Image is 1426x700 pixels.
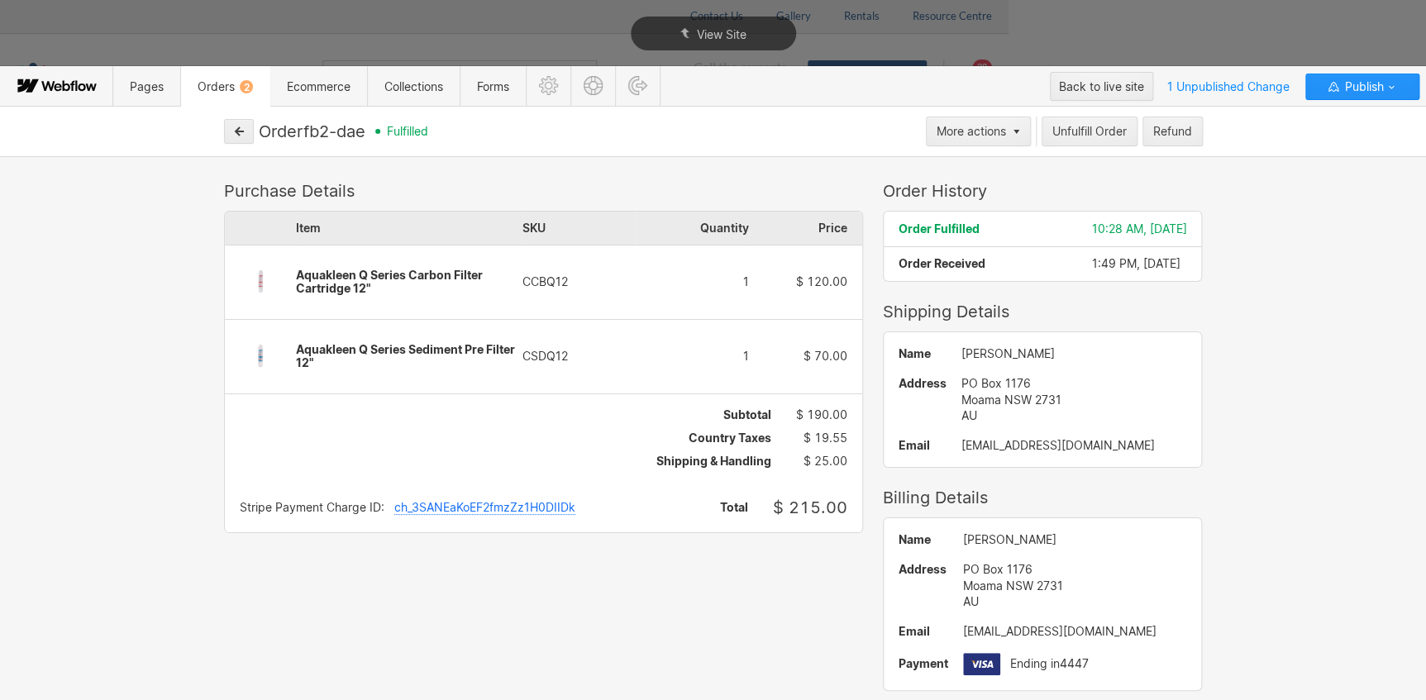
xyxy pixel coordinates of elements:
span: Publish [1341,74,1383,99]
span: Payment [899,657,948,670]
div: [PERSON_NAME] [961,347,1187,360]
div: PO Box 1176 [963,561,1187,578]
span: Email [899,439,947,452]
span: View Site [697,27,746,41]
div: [EMAIL_ADDRESS][DOMAIN_NAME] [961,439,1187,452]
span: Forms [477,79,509,93]
div: ch_3SANEaKoEF2fmzZz1H0DIIDk [394,501,575,515]
span: Aquakleen Q Series Sediment Pre Filter 12" [296,342,515,369]
span: Shipping & Handling [656,455,771,468]
div: Moama NSW 2731 [961,392,1187,408]
button: Unfulfill Order [1042,117,1137,146]
span: Email [899,625,948,638]
div: SKU [522,212,636,245]
div: 1 [636,275,749,288]
div: PO Box 1176 [961,375,1187,392]
div: Item [296,212,522,245]
span: $ 215.00 [773,498,847,517]
span: Name [899,347,947,360]
span: Ecommerce [287,79,351,93]
span: Country Taxes [689,431,771,445]
span: Subtotal [723,408,771,421]
span: Text us [7,40,51,55]
div: Order History [883,181,1203,201]
span: $ 19.55 [804,431,847,445]
div: AU [963,593,1187,610]
span: Orders [198,79,253,93]
span: Order Received [899,256,985,270]
div: Shipping Details [883,302,1203,321]
div: Unfulfill Order [1052,125,1127,138]
button: Back to live site [1050,72,1153,101]
div: Price [749,212,862,245]
span: Name [899,533,948,546]
span: fulfilled [387,125,428,138]
span: $ 190.00 [796,407,847,421]
span: Pages [130,79,164,93]
span: $ 25.00 [804,455,847,468]
img: Aquakleen Q Series Sediment Pre Filter 12" [225,328,296,385]
div: Purchase Details [224,181,863,201]
div: Refund [1153,125,1192,138]
img: Aquakleen Q Series Carbon Filter Cartridge 12" [225,254,296,311]
span: $ 70.00 [804,349,847,363]
div: [EMAIL_ADDRESS][DOMAIN_NAME] [963,625,1187,638]
div: Stripe Payment Charge ID: [240,501,384,515]
button: More actions [926,117,1031,146]
span: Ending in 4447 [1010,657,1089,670]
span: Address [899,375,947,392]
div: [PERSON_NAME] [963,533,1187,546]
span: Order Fulfilled [899,221,980,236]
div: Order fb2-dae [259,121,365,141]
div: Quantity [636,212,749,245]
div: Back to live site [1059,74,1144,99]
span: Aquakleen Q Series Carbon Filter Cartridge 12" [296,268,483,295]
div: Billing Details [883,488,1203,507]
div: CCBQ12 [522,275,636,288]
div: CSDQ12 [522,350,636,363]
span: Total [720,501,748,514]
button: Publish [1305,74,1419,100]
div: Moama NSW 2731 [963,578,1187,594]
span: $ 120.00 [796,274,847,288]
span: 1 Unpublished Change [1160,74,1297,99]
button: Refund [1142,117,1203,146]
span: Address [899,561,948,578]
span: 10:28 AM, [DATE] [1091,221,1186,236]
span: Collections [384,79,443,93]
span: 1:49 PM, [DATE] [1091,256,1180,270]
div: 2 [240,80,253,93]
div: 1 [636,350,749,363]
div: AU [961,407,1187,424]
div: More actions [937,125,1006,138]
